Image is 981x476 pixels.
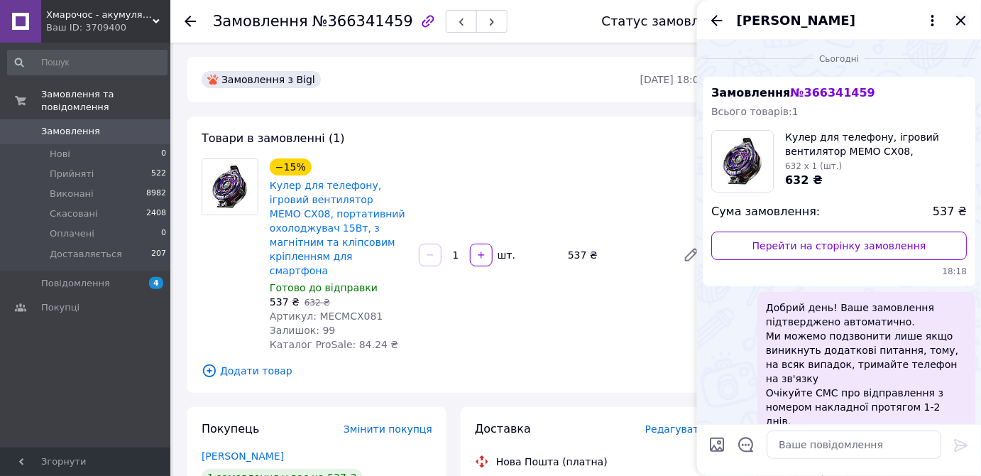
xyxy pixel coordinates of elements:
button: [PERSON_NAME] [737,11,941,30]
span: Сьогодні [813,53,865,65]
span: Хмарочос - акумулятори та аксесуари для портативних пристроїв [46,9,153,21]
a: Перейти на сторінку замовлення [711,232,967,260]
span: Замовлення та повідомлення [41,88,170,114]
span: 537 ₴ [933,204,967,220]
span: Редагувати [645,423,706,435]
a: [PERSON_NAME] [202,450,284,462]
time: [DATE] 18:09 [640,74,706,85]
span: Кулер для телефону, ігровий вентилятор MEMO CX08, портативний охолоджувач 15Вт, з магнітним та кл... [785,130,967,158]
span: Сума замовлення: [711,204,820,220]
span: [PERSON_NAME] [737,11,855,30]
div: 537 ₴ [562,245,672,265]
span: Каталог ProSale: 84.24 ₴ [270,339,398,350]
span: №366341459 [312,13,413,30]
span: Оплачені [50,227,94,240]
button: Закрити [953,12,970,29]
span: Доставка [475,422,531,436]
input: Пошук [7,50,168,75]
span: Покупці [41,301,80,314]
span: Всього товарів: 1 [711,106,799,117]
span: 8982 [146,188,166,200]
span: Додати товар [202,363,706,379]
span: 2408 [146,207,166,220]
span: № 366341459 [790,86,875,99]
span: 632 ₴ [785,173,823,187]
img: Кулер для телефону, ігровий вентилятор MEMO CX08, портативний охолоджувач 15Вт, з магнітним та кл... [202,159,258,215]
div: Ваш ID: 3709400 [46,21,170,34]
span: 522 [151,168,166,180]
div: Замовлення з Bigl [202,71,321,88]
button: Назад [708,12,725,29]
div: Повернутися назад [185,14,196,28]
div: −15% [270,158,312,175]
span: Змінити покупця [344,423,432,435]
span: Повідомлення [41,277,110,290]
div: Нова Пошта (платна) [493,455,611,469]
span: Покупець [202,422,260,436]
span: 207 [151,248,166,261]
span: Замовлення [711,86,875,99]
span: 0 [161,148,166,161]
span: 537 ₴ [270,296,300,308]
div: 12.10.2025 [703,51,975,65]
span: Залишок: 99 [270,325,335,336]
div: Статус замовлення [602,14,733,28]
span: Артикул: MECMCX081 [270,310,383,322]
span: Виконані [50,188,94,200]
a: Редагувати [677,241,706,269]
span: Товари в замовленні (1) [202,131,345,145]
span: Нові [50,148,70,161]
button: Відкрити шаблони відповідей [737,436,755,454]
a: Кулер для телефону, ігровий вентилятор MEMO CX08, портативний охолоджувач 15Вт, з магнітним та кл... [270,180,405,276]
span: 4 [149,277,163,289]
span: Скасовані [50,207,98,220]
span: 632 ₴ [305,298,330,308]
span: Замовлення [41,125,100,138]
span: Прийняті [50,168,94,180]
span: Замовлення [213,13,308,30]
span: Готово до відправки [270,282,378,293]
span: 632 x 1 (шт.) [785,161,842,171]
span: Доставляється [50,248,122,261]
span: 0 [161,227,166,240]
div: шт. [494,248,517,262]
span: 18:18 12.10.2025 [711,266,967,278]
img: 6726662720_w100_h100_kuler-dlya-telefonu.jpg [712,131,773,192]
